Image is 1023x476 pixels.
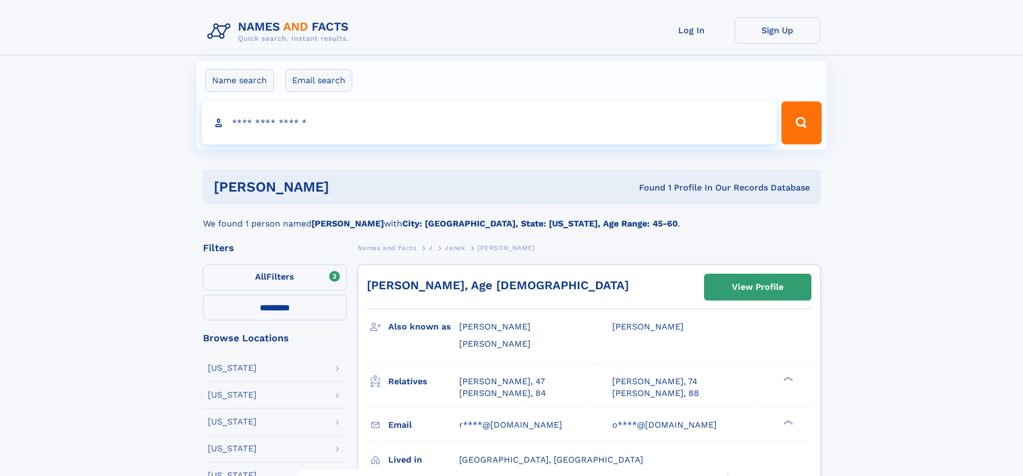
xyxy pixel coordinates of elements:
[208,391,257,399] div: [US_STATE]
[388,416,459,434] h3: Email
[311,218,384,229] b: [PERSON_NAME]
[781,101,821,144] button: Search Button
[208,444,257,453] div: [US_STATE]
[705,274,811,300] a: View Profile
[445,241,465,254] a: Janek
[477,244,535,252] span: [PERSON_NAME]
[459,321,531,332] span: [PERSON_NAME]
[388,451,459,469] h3: Lived in
[203,204,821,230] div: We found 1 person named with .
[735,17,821,43] a: Sign Up
[214,180,484,194] h1: [PERSON_NAME]
[459,387,546,399] a: [PERSON_NAME], 84
[612,321,684,332] span: [PERSON_NAME]
[612,387,699,399] a: [PERSON_NAME], 88
[388,318,459,336] h3: Also known as
[202,101,777,144] input: search input
[429,244,433,252] span: J
[459,339,531,349] span: [PERSON_NAME]
[203,265,347,290] label: Filters
[484,182,810,194] div: Found 1 Profile In Our Records Database
[203,243,347,253] div: Filters
[649,17,735,43] a: Log In
[205,69,274,92] label: Name search
[429,241,433,254] a: J
[208,418,257,426] div: [US_STATE]
[388,372,459,391] h3: Relatives
[732,275,783,299] div: View Profile
[203,17,358,46] img: Logo Names and Facts
[255,272,266,282] span: All
[358,241,417,254] a: Names and Facts
[459,376,545,387] a: [PERSON_NAME], 47
[459,455,643,465] span: [GEOGRAPHIC_DATA], [GEOGRAPHIC_DATA]
[781,375,794,382] div: ❯
[781,419,794,426] div: ❯
[445,244,465,252] span: Janek
[612,376,698,387] a: [PERSON_NAME], 74
[367,279,629,292] a: [PERSON_NAME], Age [DEMOGRAPHIC_DATA]
[402,218,678,229] b: City: [GEOGRAPHIC_DATA], State: [US_STATE], Age Range: 45-60
[203,333,347,343] div: Browse Locations
[208,364,257,372] div: [US_STATE]
[285,69,352,92] label: Email search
